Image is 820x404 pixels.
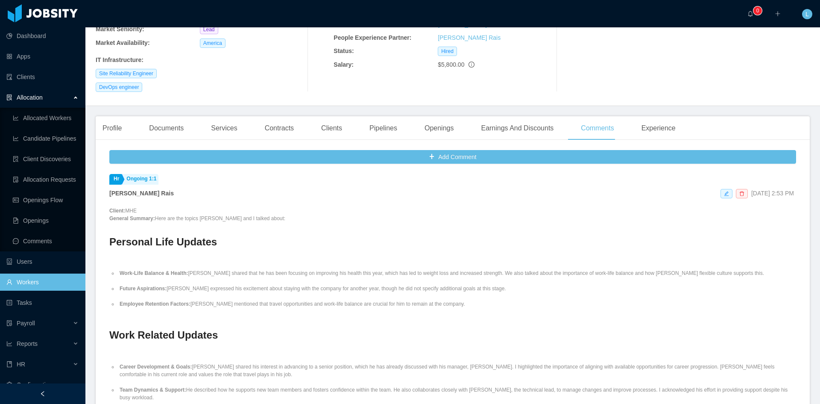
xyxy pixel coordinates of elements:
[753,6,762,15] sup: 0
[13,150,79,168] a: icon: file-searchClient Discoveries
[13,192,79,209] a: icon: idcardOpenings Flow
[118,386,796,401] li: He described how he supports new team members and fosters confidence within the team. He also col...
[438,61,464,68] span: $5,800.00
[120,387,186,393] strong: Team Dynamics & Support:
[109,235,796,249] h3: Personal Life Updates
[109,208,125,214] strong: Client:
[109,207,796,222] p: MHE Here are the topics [PERSON_NAME] and I talked about:
[6,341,12,347] i: icon: line-chart
[6,274,79,291] a: icon: userWorkers
[775,11,781,17] i: icon: plus
[17,94,43,101] span: Allocation
[574,116,621,140] div: Comments
[469,62,474,68] span: info-circle
[334,47,354,54] b: Status:
[474,116,560,140] div: Earnings And Discounts
[204,116,244,140] div: Services
[334,34,411,41] b: People Experience Partner:
[6,294,79,311] a: icon: profileTasks
[96,69,157,78] span: Site Reliability Engineer
[635,116,682,140] div: Experience
[6,320,12,326] i: icon: file-protect
[6,68,79,86] a: icon: auditClients
[120,270,188,276] strong: Work-Life Balance & Health:
[6,27,79,44] a: icon: pie-chartDashboard
[118,285,796,292] li: [PERSON_NAME] expressed his excitement about staying with the company for another year, though he...
[6,48,79,65] a: icon: appstoreApps
[109,215,155,221] strong: General Summary:
[363,116,404,140] div: Pipelines
[96,116,129,140] div: Profile
[13,212,79,229] a: icon: file-textOpenings
[200,38,225,48] span: America
[6,253,79,270] a: icon: robotUsers
[438,34,501,41] a: [PERSON_NAME] Rais
[17,320,35,327] span: Payroll
[118,300,796,308] li: [PERSON_NAME] mentioned that travel opportunities and work-life balance are crucial for him to re...
[13,109,79,127] a: icon: line-chartAllocated Workers
[200,25,218,34] span: Lead
[17,340,38,347] span: Reports
[438,47,457,56] span: Hired
[751,190,794,197] span: [DATE] 2:53 PM
[96,83,142,92] span: DevOps engineer
[109,190,174,197] strong: [PERSON_NAME] Rais
[13,130,79,147] a: icon: line-chartCandidate Pipelines
[334,61,354,68] b: Salary:
[120,301,190,307] strong: Employee Retention Factors:
[142,116,190,140] div: Documents
[6,361,12,367] i: icon: book
[314,116,349,140] div: Clients
[17,381,52,388] span: Configuration
[122,174,158,185] a: Ongoing 1:1
[120,364,192,370] strong: Career Development & Goals:
[109,328,796,342] h3: Work Related Updates
[13,233,79,250] a: icon: messageComments
[724,191,729,196] i: icon: edit
[96,56,143,63] b: IT Infrastructure :
[109,150,796,164] button: icon: plusAdd Comment
[109,174,121,185] a: Hr
[805,9,809,19] span: L
[418,116,461,140] div: Openings
[120,286,167,292] strong: Future Aspirations:
[6,382,12,388] i: icon: setting
[739,191,744,196] i: icon: delete
[96,26,144,32] b: Market Seniority:
[118,363,796,378] li: [PERSON_NAME] shared his interest in advancing to a senior position, which he has already discuss...
[13,171,79,188] a: icon: file-doneAllocation Requests
[258,116,301,140] div: Contracts
[747,11,753,17] i: icon: bell
[17,361,25,368] span: HR
[6,94,12,100] i: icon: solution
[96,39,150,46] b: Market Availability:
[118,269,796,277] li: [PERSON_NAME] shared that he has been focusing on improving his health this year, which has led t...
